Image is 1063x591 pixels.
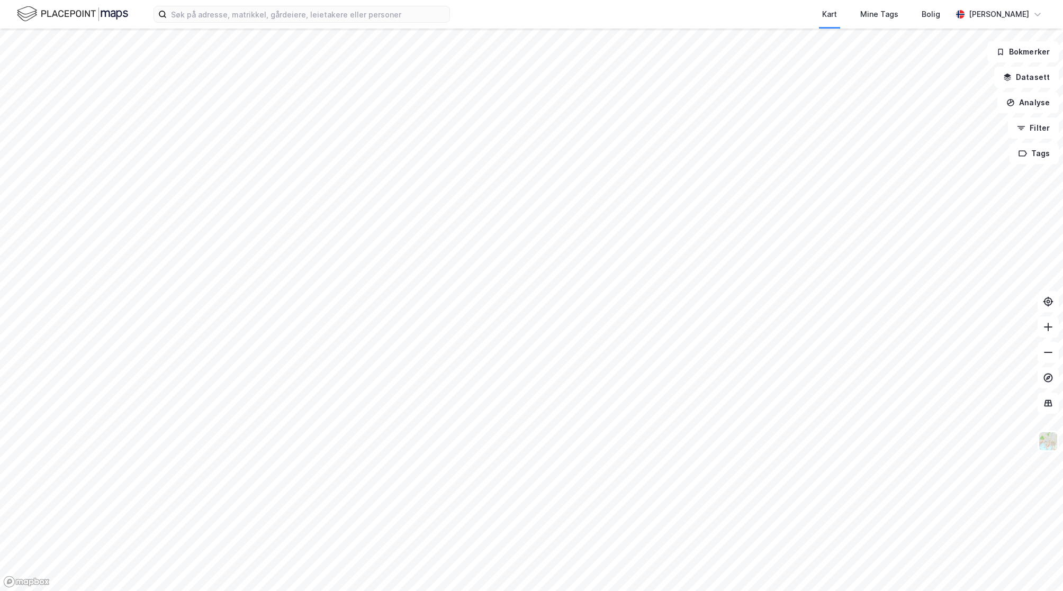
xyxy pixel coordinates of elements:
div: Kart [822,8,837,21]
input: Søk på adresse, matrikkel, gårdeiere, leietakere eller personer [167,6,449,22]
iframe: Chat Widget [1010,540,1063,591]
div: Mine Tags [860,8,898,21]
div: [PERSON_NAME] [969,8,1029,21]
div: Bolig [922,8,940,21]
img: logo.f888ab2527a4732fd821a326f86c7f29.svg [17,5,128,23]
